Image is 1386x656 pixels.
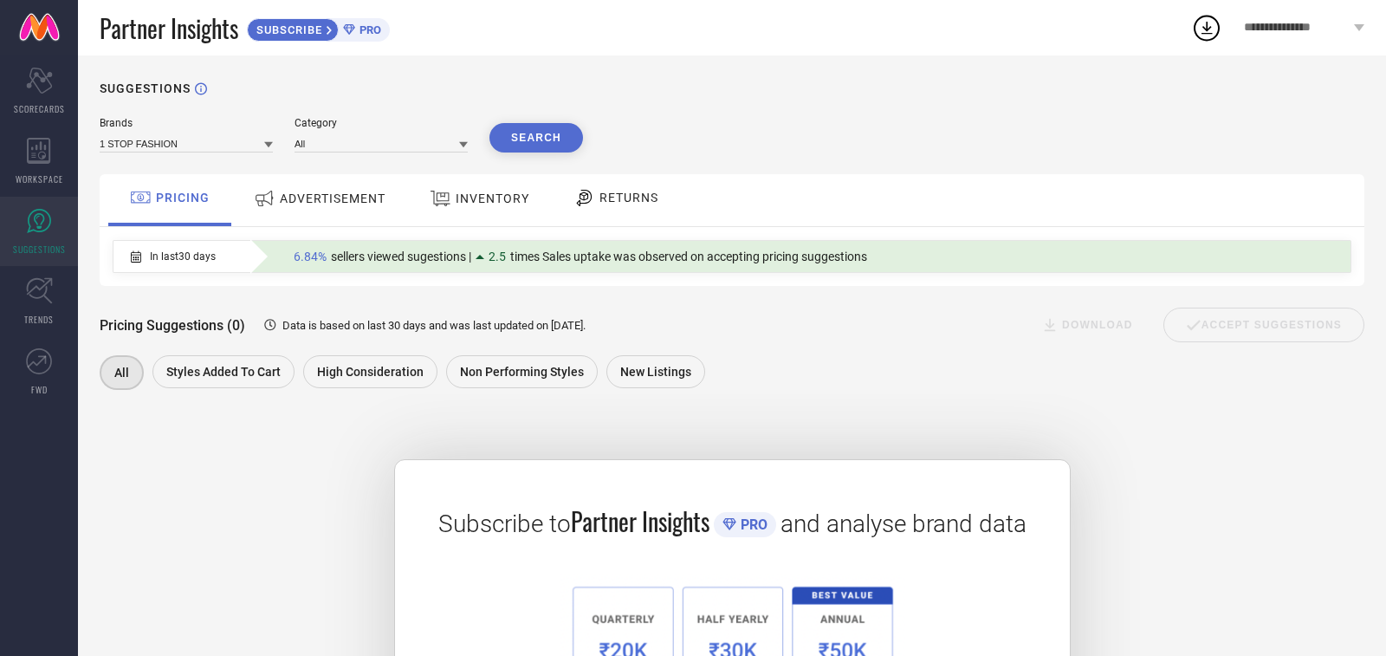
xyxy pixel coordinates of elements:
span: High Consideration [317,365,424,379]
span: Non Performing Styles [460,365,584,379]
span: Subscribe to [438,510,571,538]
span: New Listings [620,365,691,379]
span: INVENTORY [456,192,529,205]
span: PRO [736,516,767,533]
div: Category [295,117,468,129]
span: Data is based on last 30 days and was last updated on [DATE] . [282,319,586,332]
div: Brands [100,117,273,129]
span: TRENDS [24,313,54,326]
span: times Sales uptake was observed on accepting pricing suggestions [510,250,867,263]
span: RETURNS [599,191,658,205]
div: Percentage of sellers who have viewed suggestions for the current Insight Type [285,245,876,268]
span: SUBSCRIBE [248,23,327,36]
h1: SUGGESTIONS [100,81,191,95]
span: 2.5 [489,250,506,263]
span: WORKSPACE [16,172,63,185]
button: Search [489,123,583,153]
span: SUGGESTIONS [13,243,66,256]
div: Open download list [1191,12,1222,43]
span: Partner Insights [571,503,709,539]
span: Pricing Suggestions (0) [100,317,245,334]
div: Accept Suggestions [1163,308,1364,342]
span: sellers viewed sugestions | [331,250,471,263]
span: Styles Added To Cart [166,365,281,379]
span: Partner Insights [100,10,238,46]
span: In last 30 days [150,250,216,263]
span: All [114,366,129,380]
span: and analyse brand data [780,510,1027,538]
span: PRICING [156,191,210,205]
span: ADVERTISEMENT [280,192,385,205]
span: 6.84% [294,250,327,263]
span: FWD [31,383,48,396]
a: SUBSCRIBEPRO [247,14,390,42]
span: SCORECARDS [14,102,65,115]
span: PRO [355,23,381,36]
